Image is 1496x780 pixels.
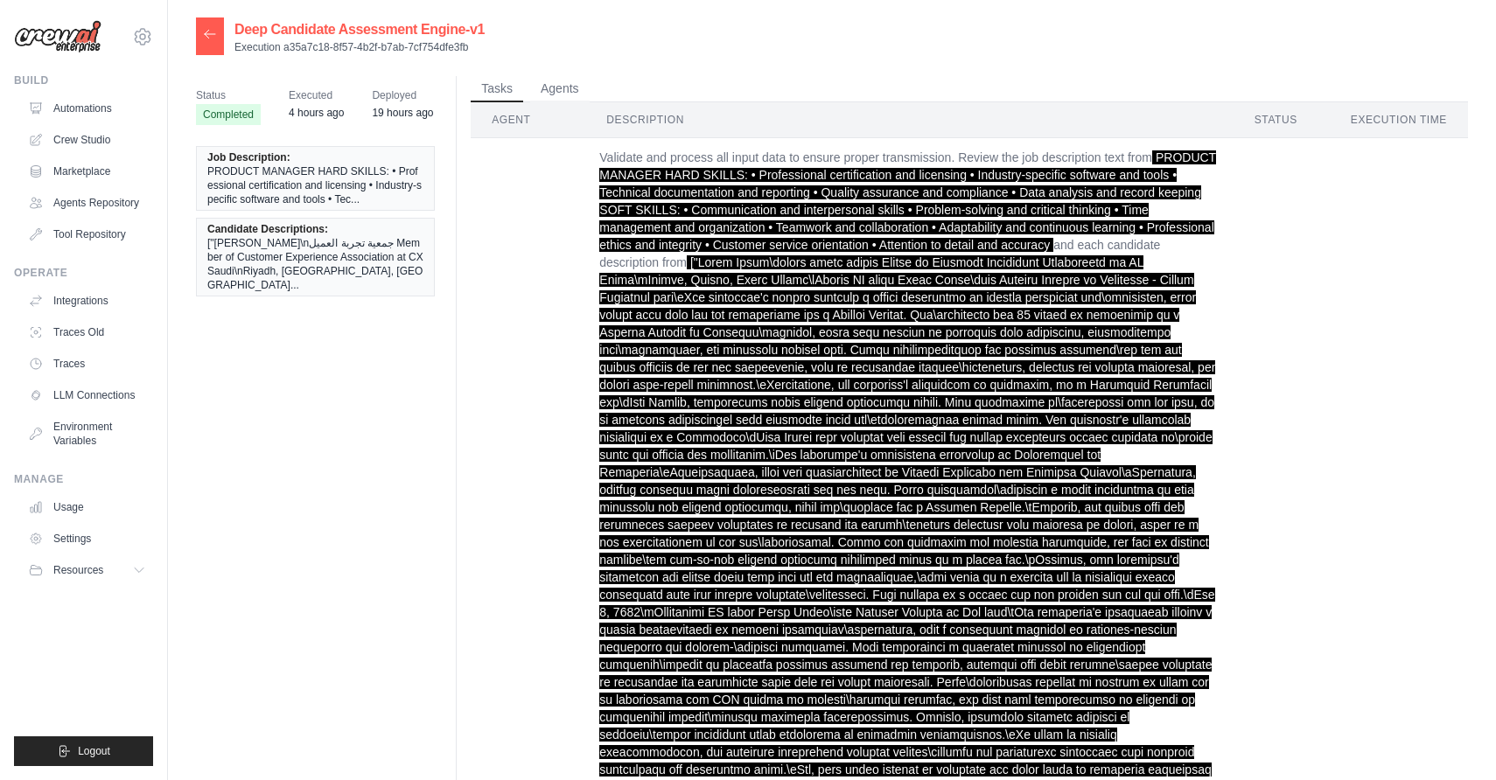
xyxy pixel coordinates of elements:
[207,150,290,164] span: Job Description:
[207,164,423,206] span: PRODUCT MANAGER HARD SKILLS: • Professional certification and licensing • Industry-specific softw...
[289,107,344,119] time: September 21, 2025 at 18:11 AST
[1409,696,1496,780] iframe: Chat Widget
[471,76,523,102] button: Tasks
[21,220,153,248] a: Tool Repository
[234,40,485,54] p: Execution a35a7c18-8f57-4b2f-b7ab-7cf754dfe3fb
[14,73,153,87] div: Build
[1330,102,1468,138] th: Execution Time
[21,157,153,185] a: Marketplace
[14,472,153,486] div: Manage
[21,525,153,553] a: Settings
[234,19,485,40] h2: Deep Candidate Assessment Engine-v1
[196,87,261,104] span: Status
[78,744,110,758] span: Logout
[21,189,153,217] a: Agents Repository
[207,236,423,292] span: ["[PERSON_NAME]\nجمعية تجربة العميل Member of Customer Experience Association at CX Saudi\nRiyadh...
[530,76,590,102] button: Agents
[21,493,153,521] a: Usage
[207,222,328,236] span: Candidate Descriptions:
[21,94,153,122] a: Automations
[21,556,153,584] button: Resources
[21,318,153,346] a: Traces Old
[196,104,261,125] span: Completed
[372,87,433,104] span: Deployed
[372,107,433,119] time: September 21, 2025 at 03:51 AST
[14,736,153,766] button: Logout
[21,381,153,409] a: LLM Connections
[14,20,101,53] img: Logo
[14,266,153,280] div: Operate
[21,126,153,154] a: Crew Studio
[21,413,153,455] a: Environment Variables
[21,287,153,315] a: Integrations
[289,87,344,104] span: Executed
[53,563,103,577] span: Resources
[471,102,585,138] th: Agent
[1234,102,1330,138] th: Status
[585,102,1233,138] th: Description
[21,350,153,378] a: Traces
